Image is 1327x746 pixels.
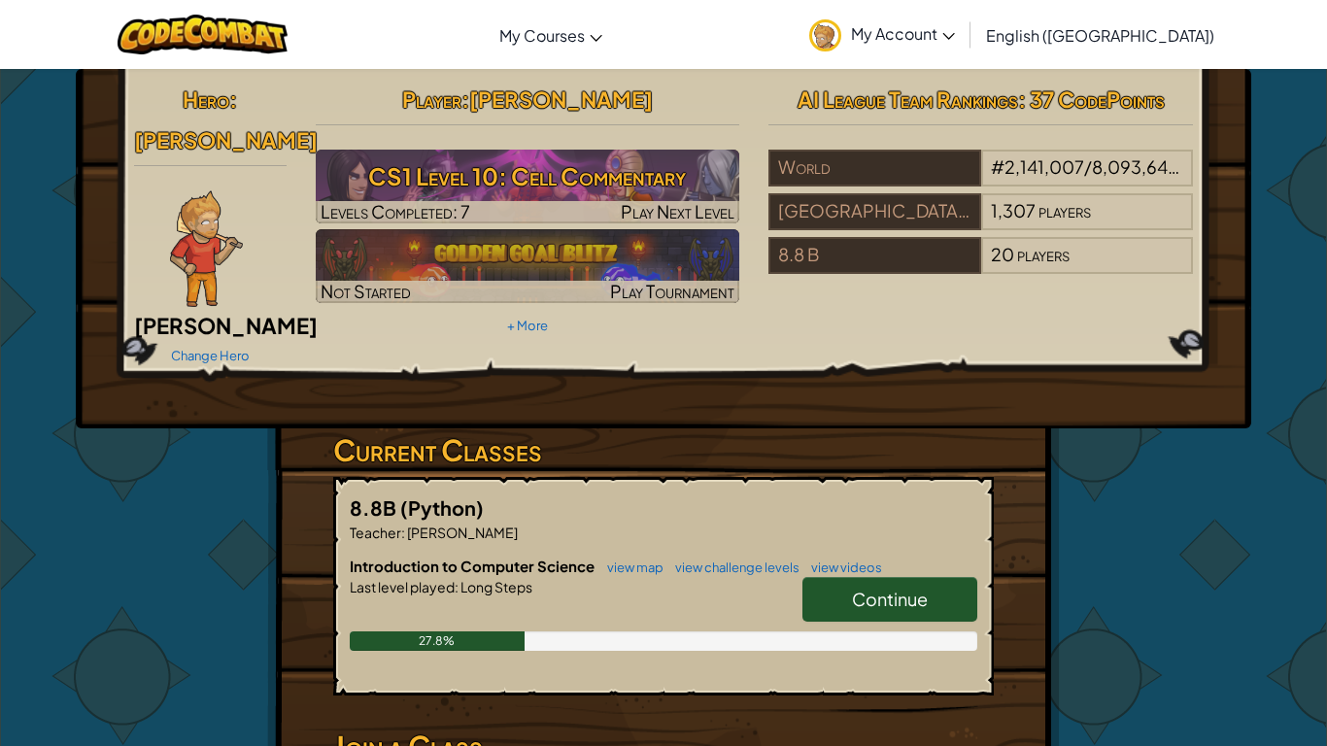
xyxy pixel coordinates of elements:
[1004,155,1084,178] span: 2,141,007
[768,168,1193,190] a: World#2,141,007/8,093,649players
[118,15,288,54] img: CodeCombat logo
[469,85,653,113] span: [PERSON_NAME]
[621,200,734,222] span: Play Next Level
[976,9,1224,61] a: English ([GEOGRAPHIC_DATA])
[991,199,1036,221] span: 1,307
[134,126,318,153] span: [PERSON_NAME]
[800,4,965,65] a: My Account
[768,193,980,230] div: [GEOGRAPHIC_DATA] 49 5
[171,348,250,363] a: Change Hero
[490,9,612,61] a: My Courses
[402,85,461,113] span: Player
[350,524,401,541] span: Teacher
[350,557,597,575] span: Introduction to Computer Science
[610,280,734,302] span: Play Tournament
[1092,155,1179,178] span: 8,093,649
[321,280,411,302] span: Not Started
[851,23,955,44] span: My Account
[1084,155,1092,178] span: /
[183,85,229,113] span: Hero
[986,25,1214,46] span: English ([GEOGRAPHIC_DATA])
[459,578,532,595] span: Long Steps
[316,150,740,223] img: CS1 Level 10: Cell Commentary
[316,154,740,198] h3: CS1 Level 10: Cell Commentary
[1018,85,1165,113] span: : 37 CodePoints
[768,255,1193,278] a: 8.8 B20players
[1017,243,1070,265] span: players
[461,85,469,113] span: :
[170,190,243,307] img: Ned-Fulmer-Pose.png
[400,495,484,520] span: (Python)
[333,428,994,472] h3: Current Classes
[405,524,518,541] span: [PERSON_NAME]
[350,631,525,651] div: 27.8%
[1181,155,1234,178] span: players
[597,559,663,575] a: view map
[321,200,470,222] span: Levels Completed: 7
[665,559,800,575] a: view challenge levels
[798,85,1018,113] span: AI League Team Rankings
[991,243,1014,265] span: 20
[350,578,455,595] span: Last level played
[134,312,318,339] span: [PERSON_NAME]
[852,588,928,610] span: Continue
[768,212,1193,234] a: [GEOGRAPHIC_DATA] 49 51,307players
[316,229,740,303] a: Not StartedPlay Tournament
[229,85,237,113] span: :
[1038,199,1091,221] span: players
[801,559,882,575] a: view videos
[350,495,400,520] span: 8.8B
[768,150,980,186] div: World
[507,318,548,333] a: + More
[991,155,1004,178] span: #
[809,19,841,51] img: avatar
[768,237,980,274] div: 8.8 B
[455,578,459,595] span: :
[401,524,405,541] span: :
[316,150,740,223] a: Play Next Level
[499,25,585,46] span: My Courses
[316,229,740,303] img: Golden Goal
